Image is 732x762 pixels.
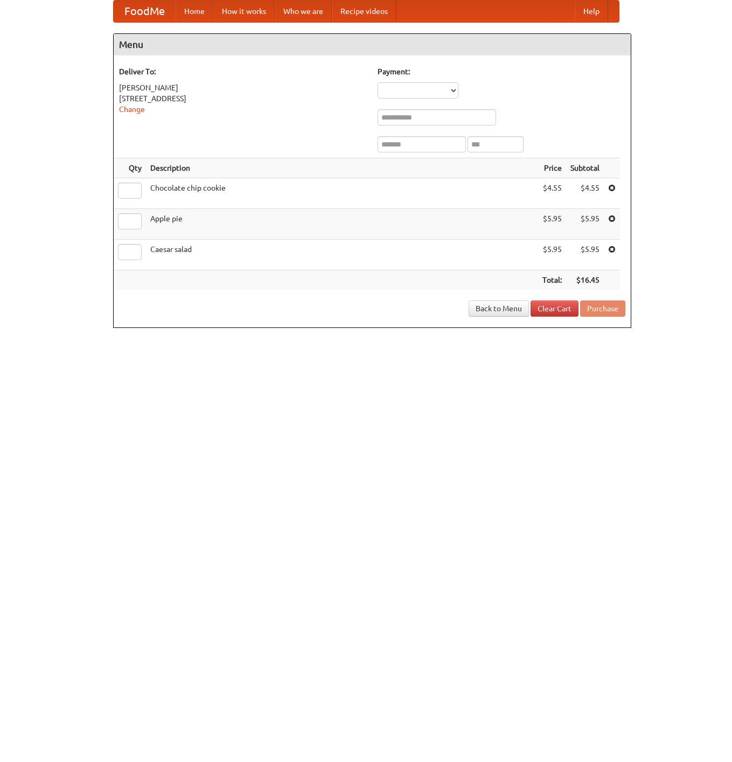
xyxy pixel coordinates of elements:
[378,66,625,77] h5: Payment:
[566,158,604,178] th: Subtotal
[538,158,566,178] th: Price
[538,178,566,209] td: $4.55
[580,300,625,317] button: Purchase
[538,209,566,240] td: $5.95
[146,178,538,209] td: Chocolate chip cookie
[469,300,529,317] a: Back to Menu
[119,93,367,104] div: [STREET_ADDRESS]
[566,240,604,270] td: $5.95
[566,178,604,209] td: $4.55
[176,1,213,22] a: Home
[575,1,608,22] a: Help
[566,209,604,240] td: $5.95
[114,158,146,178] th: Qty
[146,158,538,178] th: Description
[213,1,275,22] a: How it works
[332,1,396,22] a: Recipe videos
[119,105,145,114] a: Change
[538,240,566,270] td: $5.95
[114,1,176,22] a: FoodMe
[566,270,604,290] th: $16.45
[531,300,578,317] a: Clear Cart
[538,270,566,290] th: Total:
[114,34,631,55] h4: Menu
[275,1,332,22] a: Who we are
[146,209,538,240] td: Apple pie
[146,240,538,270] td: Caesar salad
[119,66,367,77] h5: Deliver To:
[119,82,367,93] div: [PERSON_NAME]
